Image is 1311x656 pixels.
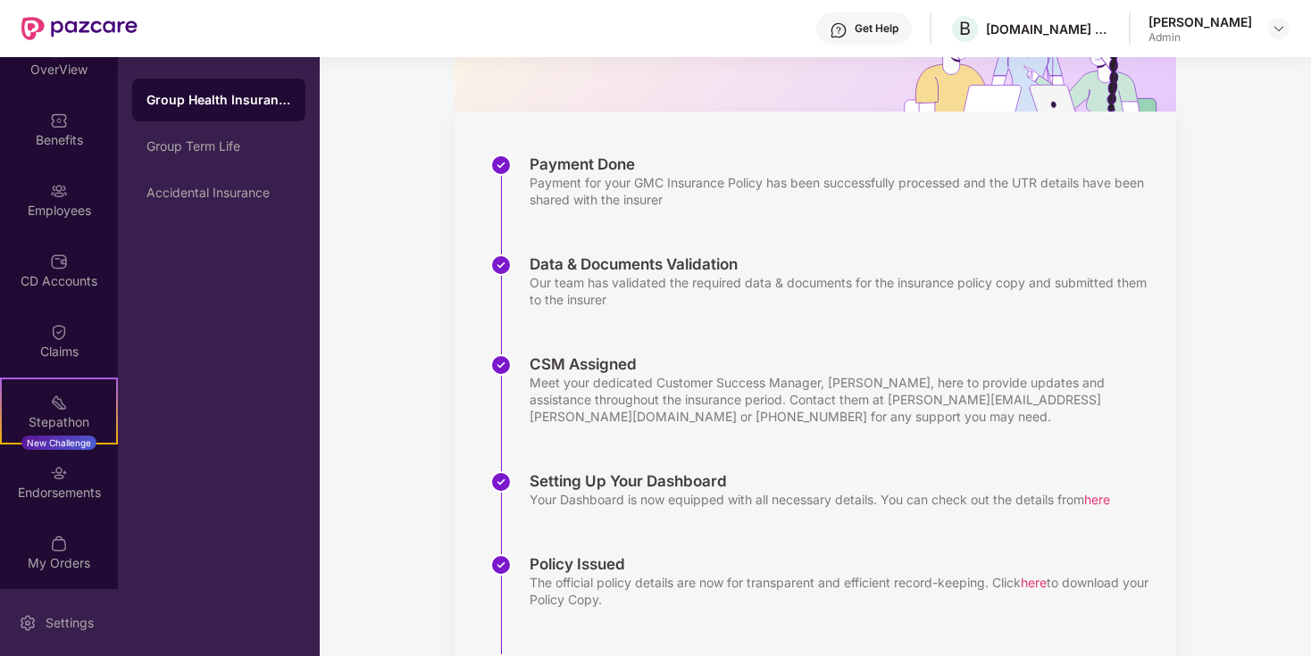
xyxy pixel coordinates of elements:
img: svg+xml;base64,PHN2ZyBpZD0iU3RlcC1Eb25lLTMyeDMyIiB4bWxucz0iaHR0cDovL3d3dy53My5vcmcvMjAwMC9zdmciIH... [490,154,512,176]
div: Our team has validated the required data & documents for the insurance policy copy and submitted ... [530,274,1158,308]
img: svg+xml;base64,PHN2ZyBpZD0iQmVuZWZpdHMiIHhtbG5zPSJodHRwOi8vd3d3LnczLm9yZy8yMDAwL3N2ZyIgd2lkdGg9Ij... [50,112,68,129]
div: Policy Issued [530,554,1158,574]
div: Data & Documents Validation [530,254,1158,274]
img: svg+xml;base64,PHN2ZyBpZD0iTXlfT3JkZXJzIiBkYXRhLW5hbWU9Ik15IE9yZGVycyIgeG1sbnM9Imh0dHA6Ly93d3cudz... [50,535,68,552]
div: Group Health Insurance [146,91,291,109]
img: svg+xml;base64,PHN2ZyBpZD0iU3RlcC1Eb25lLTMyeDMyIiB4bWxucz0iaHR0cDovL3d3dy53My5vcmcvMjAwMC9zdmciIH... [490,354,512,376]
img: svg+xml;base64,PHN2ZyB4bWxucz0iaHR0cDovL3d3dy53My5vcmcvMjAwMC9zdmciIHdpZHRoPSIyMSIgaGVpZ2h0PSIyMC... [50,394,68,411]
div: Stepathon [2,413,116,431]
div: Accidental Insurance [146,186,291,200]
img: svg+xml;base64,PHN2ZyBpZD0iU3RlcC1Eb25lLTMyeDMyIiB4bWxucz0iaHR0cDovL3d3dy53My5vcmcvMjAwMC9zdmciIH... [490,471,512,493]
img: svg+xml;base64,PHN2ZyBpZD0iU2V0dGluZy0yMHgyMCIgeG1sbnM9Imh0dHA6Ly93d3cudzMub3JnLzIwMDAvc3ZnIiB3aW... [19,614,37,632]
div: Your Dashboard is now equipped with all necessary details. You can check out the details from [530,491,1110,508]
img: svg+xml;base64,PHN2ZyBpZD0iU3RlcC1Eb25lLTMyeDMyIiB4bWxucz0iaHR0cDovL3d3dy53My5vcmcvMjAwMC9zdmciIH... [490,254,512,276]
div: Settings [40,614,99,632]
img: svg+xml;base64,PHN2ZyBpZD0iRW5kb3JzZW1lbnRzIiB4bWxucz0iaHR0cDovL3d3dy53My5vcmcvMjAwMC9zdmciIHdpZH... [50,464,68,482]
img: svg+xml;base64,PHN2ZyBpZD0iRHJvcGRvd24tMzJ4MzIiIHhtbG5zPSJodHRwOi8vd3d3LnczLm9yZy8yMDAwL3N2ZyIgd2... [1272,21,1286,36]
div: [DOMAIN_NAME] Global ([GEOGRAPHIC_DATA]) Private Limited [986,21,1111,37]
div: The official policy details are now for transparent and efficient record-keeping. Click to downlo... [530,574,1158,608]
div: Meet your dedicated Customer Success Manager, [PERSON_NAME], here to provide updates and assistan... [530,374,1158,425]
div: New Challenge [21,436,96,450]
img: svg+xml;base64,PHN2ZyBpZD0iQ2xhaW0iIHhtbG5zPSJodHRwOi8vd3d3LnczLm9yZy8yMDAwL3N2ZyIgd2lkdGg9IjIwIi... [50,323,68,341]
div: Group Term Life [146,139,291,154]
span: here [1084,492,1110,507]
div: Admin [1148,30,1252,45]
img: New Pazcare Logo [21,17,138,40]
span: B [959,18,971,39]
div: [PERSON_NAME] [1148,13,1252,30]
span: here [1021,575,1047,590]
div: Setting Up Your Dashboard [530,471,1110,491]
div: Get Help [855,21,898,36]
div: CSM Assigned [530,354,1158,374]
img: svg+xml;base64,PHN2ZyBpZD0iRW1wbG95ZWVzIiB4bWxucz0iaHR0cDovL3d3dy53My5vcmcvMjAwMC9zdmciIHdpZHRoPS... [50,182,68,200]
img: svg+xml;base64,PHN2ZyBpZD0iSGVscC0zMngzMiIgeG1sbnM9Imh0dHA6Ly93d3cudzMub3JnLzIwMDAvc3ZnIiB3aWR0aD... [830,21,848,39]
div: Payment Done [530,154,1158,174]
div: Payment for your GMC Insurance Policy has been successfully processed and the UTR details have be... [530,174,1158,208]
img: svg+xml;base64,PHN2ZyBpZD0iU3RlcC1Eb25lLTMyeDMyIiB4bWxucz0iaHR0cDovL3d3dy53My5vcmcvMjAwMC9zdmciIH... [490,554,512,576]
img: svg+xml;base64,PHN2ZyBpZD0iQ0RfQWNjb3VudHMiIGRhdGEtbmFtZT0iQ0QgQWNjb3VudHMiIHhtbG5zPSJodHRwOi8vd3... [50,253,68,270]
